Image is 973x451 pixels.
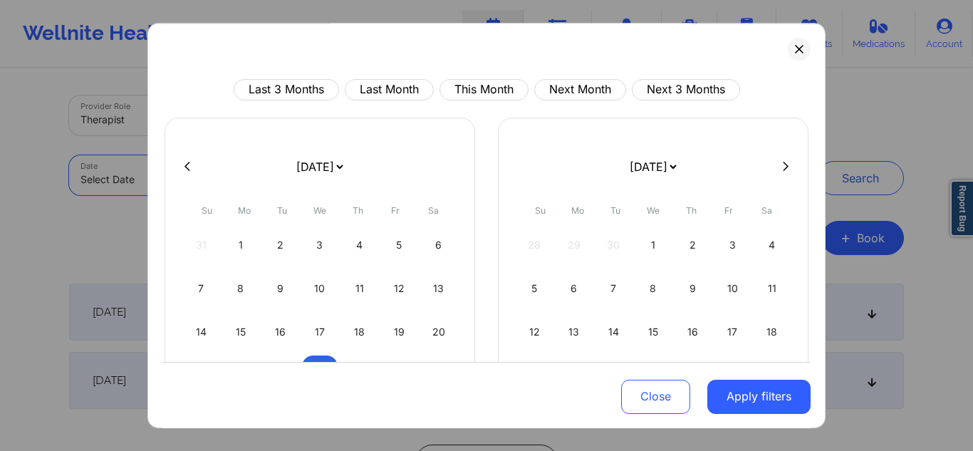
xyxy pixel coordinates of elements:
[535,205,546,216] abbr: Sunday
[234,79,339,100] button: Last 3 Months
[714,269,751,309] div: Fri Oct 10 2025
[675,225,711,265] div: Thu Oct 02 2025
[381,356,417,395] div: Fri Sep 26 2025
[223,225,259,265] div: Mon Sep 01 2025
[714,312,751,352] div: Fri Oct 17 2025
[341,269,378,309] div: Thu Sep 11 2025
[675,312,711,352] div: Thu Oct 16 2025
[341,356,378,395] div: Thu Sep 25 2025
[714,225,751,265] div: Fri Oct 03 2025
[183,312,219,352] div: Sun Sep 14 2025
[635,269,672,309] div: Wed Oct 08 2025
[595,356,632,395] div: Tue Oct 21 2025
[345,79,434,100] button: Last Month
[754,312,790,352] div: Sat Oct 18 2025
[595,269,632,309] div: Tue Oct 07 2025
[610,205,620,216] abbr: Tuesday
[262,356,298,395] div: Tue Sep 23 2025
[262,312,298,352] div: Tue Sep 16 2025
[223,312,259,352] div: Mon Sep 15 2025
[202,205,212,216] abbr: Sunday
[420,269,457,309] div: Sat Sep 13 2025
[302,269,338,309] div: Wed Sep 10 2025
[420,312,457,352] div: Sat Sep 20 2025
[675,356,711,395] div: Thu Oct 23 2025
[595,312,632,352] div: Tue Oct 14 2025
[556,269,593,309] div: Mon Oct 06 2025
[556,356,593,395] div: Mon Oct 20 2025
[183,269,219,309] div: Sun Sep 07 2025
[428,205,439,216] abbr: Saturday
[341,225,378,265] div: Thu Sep 04 2025
[516,356,553,395] div: Sun Oct 19 2025
[635,312,672,352] div: Wed Oct 15 2025
[635,225,672,265] div: Wed Oct 01 2025
[621,379,690,413] button: Close
[516,269,553,309] div: Sun Oct 05 2025
[754,225,790,265] div: Sat Oct 04 2025
[313,205,326,216] abbr: Wednesday
[223,269,259,309] div: Mon Sep 08 2025
[262,225,298,265] div: Tue Sep 02 2025
[381,312,417,352] div: Fri Sep 19 2025
[534,79,626,100] button: Next Month
[353,205,363,216] abbr: Thursday
[302,356,338,395] div: Wed Sep 24 2025
[571,205,584,216] abbr: Monday
[754,269,790,309] div: Sat Oct 11 2025
[183,356,219,395] div: Sun Sep 21 2025
[381,269,417,309] div: Fri Sep 12 2025
[761,205,772,216] abbr: Saturday
[707,379,811,413] button: Apply filters
[391,205,400,216] abbr: Friday
[420,356,457,395] div: Sat Sep 27 2025
[686,205,697,216] abbr: Thursday
[632,79,740,100] button: Next 3 Months
[302,225,338,265] div: Wed Sep 03 2025
[439,79,529,100] button: This Month
[675,269,711,309] div: Thu Oct 09 2025
[262,269,298,309] div: Tue Sep 09 2025
[420,225,457,265] div: Sat Sep 06 2025
[238,205,251,216] abbr: Monday
[754,356,790,395] div: Sat Oct 25 2025
[647,205,660,216] abbr: Wednesday
[516,312,553,352] div: Sun Oct 12 2025
[302,312,338,352] div: Wed Sep 17 2025
[277,205,287,216] abbr: Tuesday
[556,312,593,352] div: Mon Oct 13 2025
[724,205,733,216] abbr: Friday
[635,356,672,395] div: Wed Oct 22 2025
[381,225,417,265] div: Fri Sep 05 2025
[341,312,378,352] div: Thu Sep 18 2025
[223,356,259,395] div: Mon Sep 22 2025
[714,356,751,395] div: Fri Oct 24 2025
